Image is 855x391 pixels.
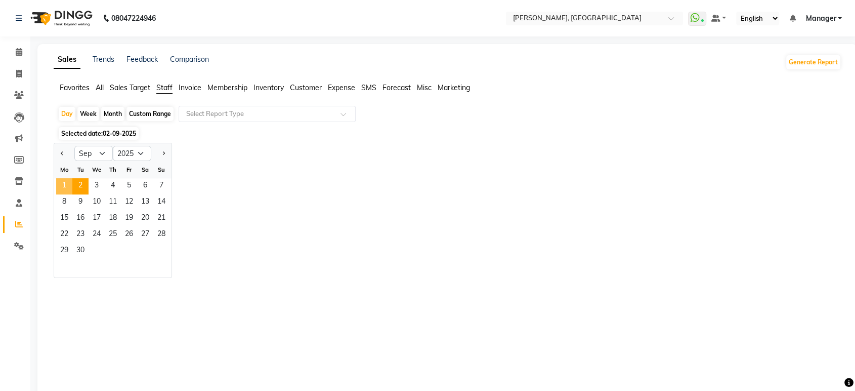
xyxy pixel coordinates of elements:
[121,194,137,211] div: Friday, September 12, 2025
[361,83,376,92] span: SMS
[126,55,158,64] a: Feedback
[59,127,139,140] span: Selected date:
[121,194,137,211] span: 12
[56,227,72,243] span: 22
[93,55,114,64] a: Trends
[382,83,411,92] span: Forecast
[153,194,169,211] div: Sunday, September 14, 2025
[153,211,169,227] div: Sunday, September 21, 2025
[438,83,470,92] span: Marketing
[72,162,89,178] div: Tu
[105,227,121,243] span: 25
[207,83,247,92] span: Membership
[113,146,151,161] select: Select year
[159,145,167,162] button: Next month
[56,227,72,243] div: Monday, September 22, 2025
[56,162,72,178] div: Mo
[56,211,72,227] div: Monday, September 15, 2025
[74,146,113,161] select: Select month
[101,107,124,121] div: Month
[72,178,89,194] span: 2
[54,51,80,69] a: Sales
[96,83,104,92] span: All
[72,227,89,243] span: 23
[89,178,105,194] div: Wednesday, September 3, 2025
[137,178,153,194] span: 6
[153,211,169,227] span: 21
[179,83,201,92] span: Invoice
[328,83,355,92] span: Expense
[121,162,137,178] div: Fr
[89,194,105,211] div: Wednesday, September 10, 2025
[72,194,89,211] div: Tuesday, September 9, 2025
[121,227,137,243] div: Friday, September 26, 2025
[121,178,137,194] div: Friday, September 5, 2025
[153,227,169,243] span: 28
[121,227,137,243] span: 26
[137,227,153,243] div: Saturday, September 27, 2025
[105,211,121,227] div: Thursday, September 18, 2025
[60,83,90,92] span: Favorites
[137,162,153,178] div: Sa
[77,107,99,121] div: Week
[137,211,153,227] div: Saturday, September 20, 2025
[56,194,72,211] div: Monday, September 8, 2025
[72,243,89,259] span: 30
[89,227,105,243] span: 24
[786,55,840,69] button: Generate Report
[153,162,169,178] div: Su
[417,83,432,92] span: Misc
[72,194,89,211] span: 9
[121,211,137,227] div: Friday, September 19, 2025
[121,178,137,194] span: 5
[105,211,121,227] span: 18
[137,227,153,243] span: 27
[72,211,89,227] span: 16
[56,178,72,194] div: Monday, September 1, 2025
[105,178,121,194] span: 4
[56,243,72,259] div: Monday, September 29, 2025
[137,211,153,227] span: 20
[105,194,121,211] div: Thursday, September 11, 2025
[72,178,89,194] div: Tuesday, September 2, 2025
[137,194,153,211] div: Saturday, September 13, 2025
[105,178,121,194] div: Thursday, September 4, 2025
[56,211,72,227] span: 15
[126,107,174,121] div: Custom Range
[153,194,169,211] span: 14
[58,145,66,162] button: Previous month
[26,4,95,32] img: logo
[105,227,121,243] div: Thursday, September 25, 2025
[170,55,209,64] a: Comparison
[137,194,153,211] span: 13
[805,13,836,24] span: Manager
[89,178,105,194] span: 3
[156,83,173,92] span: Staff
[89,211,105,227] div: Wednesday, September 17, 2025
[121,211,137,227] span: 19
[111,4,156,32] b: 08047224946
[105,194,121,211] span: 11
[253,83,284,92] span: Inventory
[290,83,322,92] span: Customer
[89,211,105,227] span: 17
[89,227,105,243] div: Wednesday, September 24, 2025
[72,211,89,227] div: Tuesday, September 16, 2025
[137,178,153,194] div: Saturday, September 6, 2025
[72,243,89,259] div: Tuesday, September 30, 2025
[56,194,72,211] span: 8
[105,162,121,178] div: Th
[72,227,89,243] div: Tuesday, September 23, 2025
[103,130,136,137] span: 02-09-2025
[89,162,105,178] div: We
[153,178,169,194] span: 7
[153,178,169,194] div: Sunday, September 7, 2025
[59,107,75,121] div: Day
[89,194,105,211] span: 10
[110,83,150,92] span: Sales Target
[153,227,169,243] div: Sunday, September 28, 2025
[56,178,72,194] span: 1
[56,243,72,259] span: 29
